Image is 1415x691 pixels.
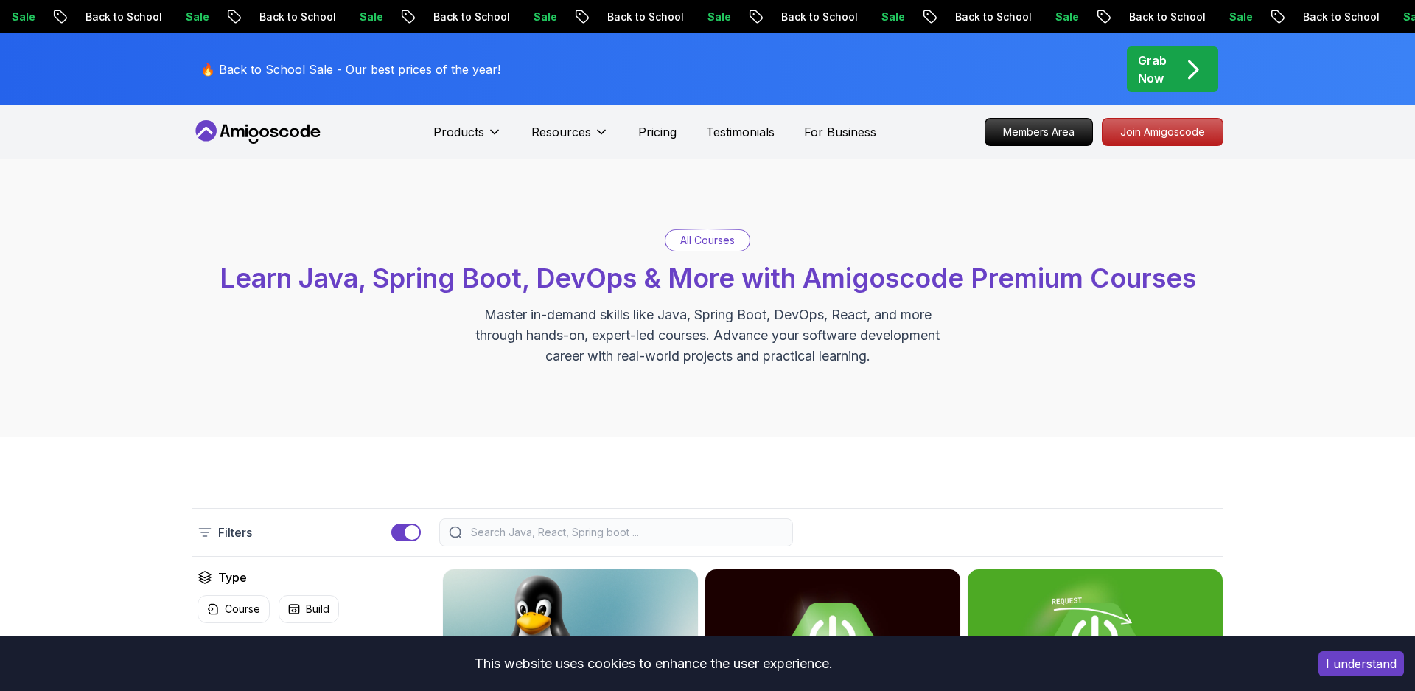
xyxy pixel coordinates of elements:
a: For Business [804,123,876,141]
p: Sale [1030,10,1077,24]
a: Members Area [985,118,1093,146]
p: Sale [1204,10,1251,24]
p: Back to School [408,10,509,24]
button: Resources [531,123,609,153]
div: This website uses cookies to enhance the user experience. [11,647,1296,680]
a: Join Amigoscode [1102,118,1223,146]
p: Sale [161,10,208,24]
p: Join Amigoscode [1103,119,1223,145]
p: Sale [335,10,382,24]
input: Search Java, React, Spring boot ... [468,525,783,540]
a: Testimonials [706,123,775,141]
p: Sale [682,10,730,24]
button: Accept cookies [1318,651,1404,676]
p: Back to School [60,10,161,24]
button: Build [279,595,339,623]
p: Grab Now [1138,52,1167,87]
p: All Courses [680,233,735,248]
span: Learn Java, Spring Boot, DevOps & More with Amigoscode Premium Courses [220,262,1196,294]
p: 🔥 Back to School Sale - Our best prices of the year! [200,60,500,78]
p: Members Area [985,119,1092,145]
a: Pricing [638,123,677,141]
p: Build [306,602,329,617]
p: Back to School [582,10,682,24]
h2: Type [218,569,247,586]
p: Sale [509,10,556,24]
p: Back to School [1104,10,1204,24]
p: Back to School [1278,10,1378,24]
p: Back to School [756,10,856,24]
button: Products [433,123,502,153]
p: Back to School [930,10,1030,24]
p: Filters [218,524,252,541]
p: Sale [856,10,904,24]
p: Master in-demand skills like Java, Spring Boot, DevOps, React, and more through hands-on, expert-... [460,305,955,367]
p: Course [225,602,260,617]
p: Products [433,123,484,141]
button: Course [198,595,270,623]
p: Resources [531,123,591,141]
p: Back to School [234,10,335,24]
